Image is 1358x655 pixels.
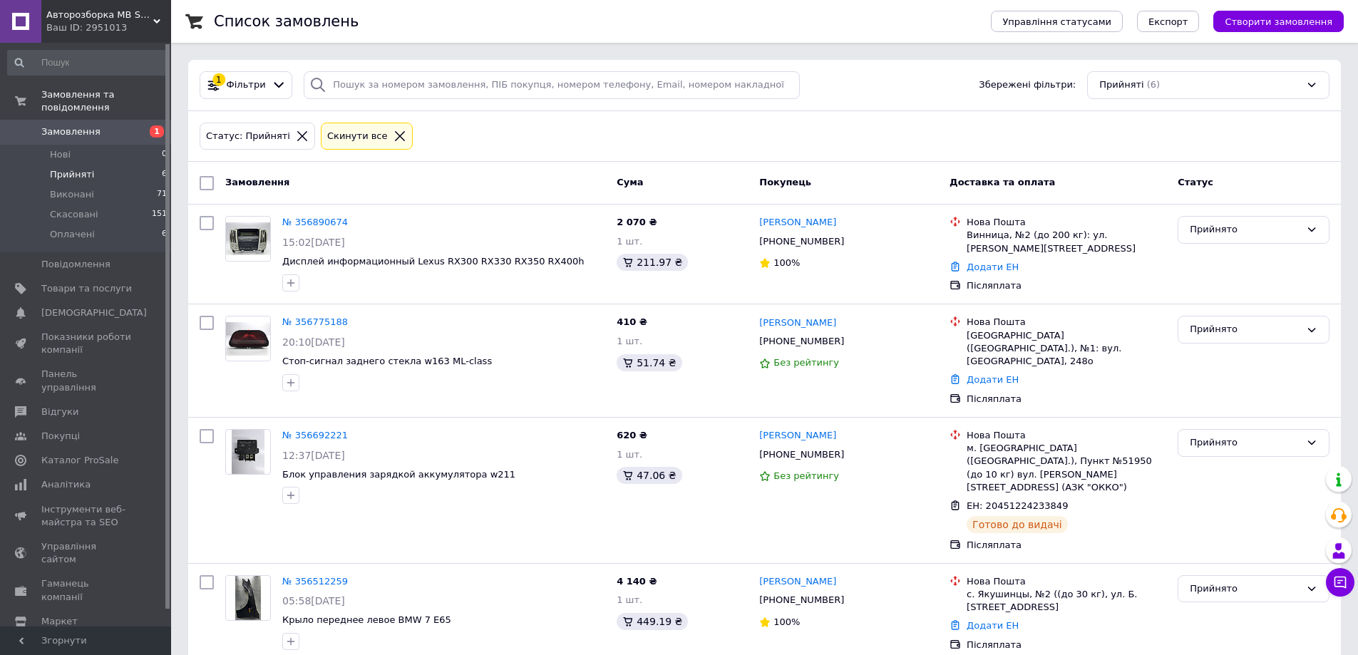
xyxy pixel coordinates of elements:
span: Аналітика [41,478,91,491]
span: Cума [617,177,643,187]
span: 1 шт. [617,449,642,460]
div: Прийнято [1190,322,1300,337]
span: Повідомлення [41,258,110,271]
span: Прийняті [1099,78,1143,92]
span: Покупці [41,430,80,443]
button: Експорт [1137,11,1200,32]
a: Додати ЕН [967,374,1019,385]
a: Дисплей информационный Lexus RX300 RX330 RX350 RX400h [282,256,585,267]
span: 410 ₴ [617,316,647,327]
a: № 356890674 [282,217,348,227]
span: Маркет [41,615,78,628]
span: 05:58[DATE] [282,595,345,607]
a: № 356775188 [282,316,348,327]
button: Створити замовлення [1213,11,1344,32]
a: Фото товару [225,216,271,262]
span: 15:02[DATE] [282,237,345,248]
div: Готово до видачі [967,516,1068,533]
div: Нова Пошта [967,575,1166,588]
div: 1 [212,73,225,86]
span: 151 [152,208,167,221]
span: Створити замовлення [1225,16,1332,27]
span: Відгуки [41,406,78,418]
div: Прийнято [1190,582,1300,597]
span: Збережені фільтри: [979,78,1076,92]
span: 20:10[DATE] [282,336,345,348]
span: Управління сайтом [41,540,132,566]
span: 1 шт. [617,594,642,605]
div: 51.74 ₴ [617,354,681,371]
span: Фільтри [227,78,266,92]
span: 4 140 ₴ [617,576,657,587]
span: 0 [162,148,167,161]
span: Доставка та оплата [950,177,1055,187]
a: [PERSON_NAME] [759,216,836,229]
div: Прийнято [1190,435,1300,450]
span: Показники роботи компанії [41,331,132,356]
span: Авторозборка MB STAR [46,9,153,21]
div: 47.06 ₴ [617,467,681,484]
div: [GEOGRAPHIC_DATA] ([GEOGRAPHIC_DATA].), №1: вул. [GEOGRAPHIC_DATA], 248о [967,329,1166,368]
span: Покупець [759,177,811,187]
img: Фото товару [226,322,270,356]
span: Товари та послуги [41,282,132,295]
img: Фото товару [226,222,270,256]
img: Фото товару [232,430,265,474]
div: Винница, №2 (до 200 кг): ул. [PERSON_NAME][STREET_ADDRESS] [967,229,1166,254]
a: Фото товару [225,429,271,475]
button: Чат з покупцем [1326,568,1354,597]
a: Крыло переднее левое BMW 7 E65 [282,614,451,625]
span: 12:37[DATE] [282,450,345,461]
span: 71 [157,188,167,201]
h1: Список замовлень [214,13,359,30]
span: Інструменти веб-майстра та SEO [41,503,132,529]
span: Нові [50,148,71,161]
a: [PERSON_NAME] [759,575,836,589]
div: [PHONE_NUMBER] [756,232,847,251]
span: 6 [162,168,167,181]
span: Без рейтингу [773,470,839,481]
span: 100% [773,257,800,268]
button: Управління статусами [991,11,1123,32]
span: 6 [162,228,167,241]
div: Cкинути все [324,129,391,144]
span: 1 шт. [617,236,642,247]
div: Нова Пошта [967,429,1166,442]
span: Каталог ProSale [41,454,118,467]
div: Нова Пошта [967,316,1166,329]
div: 449.19 ₴ [617,613,688,630]
span: Управління статусами [1002,16,1111,27]
span: 1 [150,125,164,138]
span: Гаманець компанії [41,577,132,603]
div: с. Якушинцы, №2 ((до 30 кг), ул. Б. [STREET_ADDRESS] [967,588,1166,614]
img: Фото товару [235,576,260,620]
span: ЕН: 20451224233849 [967,500,1068,511]
span: Замовлення [225,177,289,187]
a: Фото товару [225,316,271,361]
div: 211.97 ₴ [617,254,688,271]
span: 620 ₴ [617,430,647,440]
span: Статус [1178,177,1213,187]
span: Панель управління [41,368,132,393]
a: Стоп-сигнал заднего стекла w163 ML-class [282,356,492,366]
div: Післяплата [967,539,1166,552]
a: № 356692221 [282,430,348,440]
span: 2 070 ₴ [617,217,657,227]
a: № 356512259 [282,576,348,587]
div: [PHONE_NUMBER] [756,591,847,609]
div: [PHONE_NUMBER] [756,445,847,464]
a: Блок управления зарядкой аккумулятора w211 [282,469,515,480]
div: Післяплата [967,393,1166,406]
a: [PERSON_NAME] [759,429,836,443]
div: Післяплата [967,279,1166,292]
a: Створити замовлення [1199,16,1344,26]
span: Скасовані [50,208,98,221]
span: Замовлення та повідомлення [41,88,171,114]
a: [PERSON_NAME] [759,316,836,330]
span: Без рейтингу [773,357,839,368]
span: Виконані [50,188,94,201]
div: [PHONE_NUMBER] [756,332,847,351]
